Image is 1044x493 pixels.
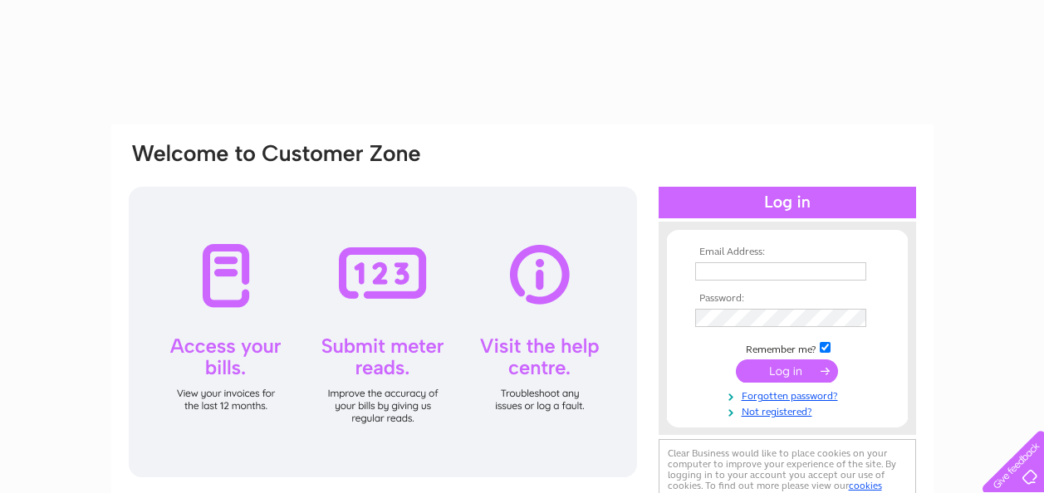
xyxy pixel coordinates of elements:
[691,247,884,258] th: Email Address:
[695,387,884,403] a: Forgotten password?
[736,359,838,383] input: Submit
[691,339,884,356] td: Remember me?
[691,293,884,305] th: Password:
[695,403,884,418] a: Not registered?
